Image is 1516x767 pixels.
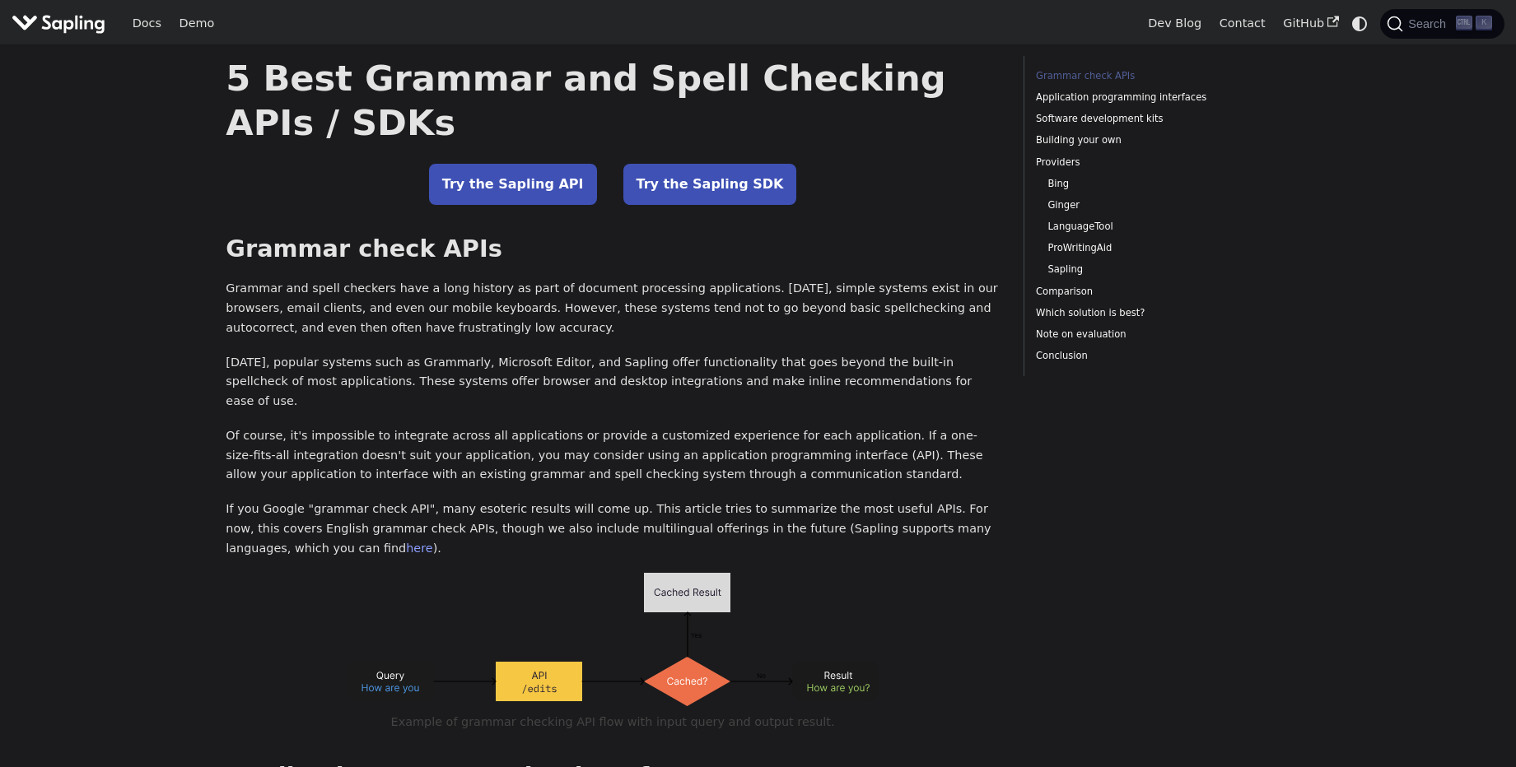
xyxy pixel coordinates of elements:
[1036,327,1259,342] a: Note on evaluation
[348,573,879,706] img: Example API flow
[1047,262,1253,277] a: Sapling
[623,164,797,205] a: Try the Sapling SDK
[1139,11,1210,36] a: Dev Blog
[1210,11,1275,36] a: Contact
[12,12,111,35] a: Sapling.ai
[1476,16,1492,30] kbd: K
[1047,240,1253,256] a: ProWritingAid
[226,500,1000,558] p: If you Google "grammar check API", many esoteric results will come up. This article tries to summ...
[1036,348,1259,364] a: Conclusion
[226,279,1000,337] p: Grammar and spell checkers have a long history as part of document processing applications. [DATE...
[1047,176,1253,192] a: Bing
[1274,11,1347,36] a: GitHub
[226,353,1000,411] p: [DATE], popular systems such as Grammarly, Microsoft Editor, and Sapling offer functionality that...
[1036,305,1259,321] a: Which solution is best?
[1047,198,1253,213] a: Ginger
[226,235,1000,264] h2: Grammar check APIs
[1036,284,1259,300] a: Comparison
[429,164,597,205] a: Try the Sapling API
[1380,9,1504,39] button: Search (Ctrl+K)
[1036,90,1259,105] a: Application programming interfaces
[1036,132,1259,148] a: Building your own
[1036,68,1259,84] a: Grammar check APIs
[226,426,1000,485] p: Of course, it's impossible to integrate across all applications or provide a customized experienc...
[1403,17,1456,30] span: Search
[1348,12,1372,35] button: Switch between dark and light mode (currently system mode)
[170,11,223,36] a: Demo
[1047,219,1253,235] a: LanguageTool
[226,56,1000,145] h1: 5 Best Grammar and Spell Checking APIs / SDKs
[259,713,967,732] figcaption: Example of grammar checking API flow with input query and output result.
[1036,111,1259,127] a: Software development kits
[406,542,432,555] a: here
[1036,155,1259,170] a: Providers
[12,12,105,35] img: Sapling.ai
[124,11,170,36] a: Docs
